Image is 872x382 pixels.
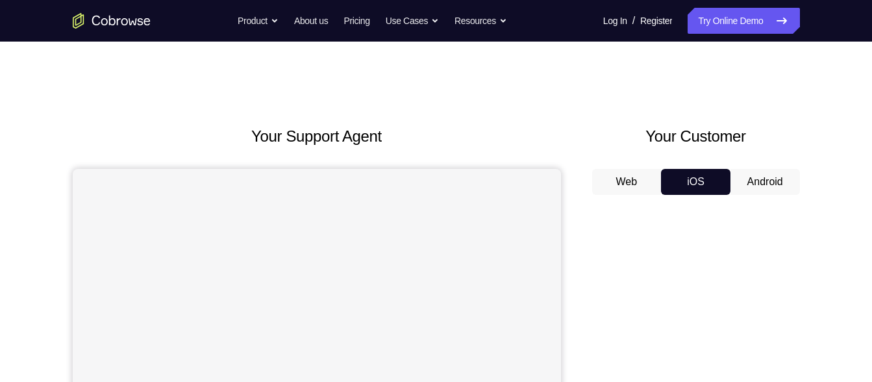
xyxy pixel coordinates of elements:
[455,8,507,34] button: Resources
[592,169,662,195] button: Web
[661,169,730,195] button: iOS
[73,125,561,148] h2: Your Support Agent
[603,8,627,34] a: Log In
[294,8,328,34] a: About us
[73,13,151,29] a: Go to the home page
[343,8,369,34] a: Pricing
[640,8,672,34] a: Register
[688,8,799,34] a: Try Online Demo
[730,169,800,195] button: Android
[238,8,279,34] button: Product
[592,125,800,148] h2: Your Customer
[386,8,439,34] button: Use Cases
[632,13,635,29] span: /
